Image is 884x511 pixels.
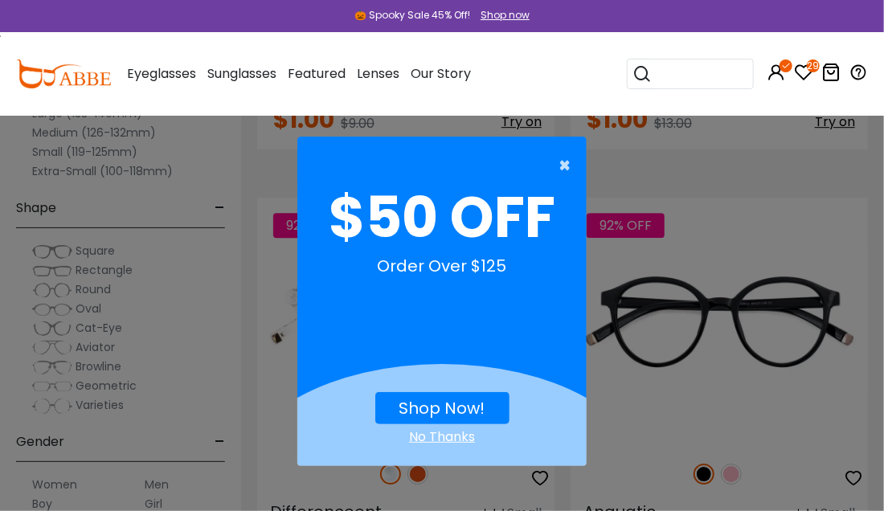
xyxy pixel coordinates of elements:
div: Order Over $125 [310,254,574,294]
a: 29 [794,66,813,84]
div: Close [297,427,587,447]
a: Shop Now! [399,397,485,419]
span: Featured [288,64,346,83]
span: Sunglasses [207,64,276,83]
button: Close [289,149,579,182]
button: Shop Now! [375,392,510,424]
img: abbeglasses.com [16,59,111,88]
span: Our Story [411,64,471,83]
i: 29 [807,59,820,72]
span: × [559,149,579,182]
span: Eyeglasses [127,64,196,83]
a: Shop now [473,8,530,22]
div: 🎃 Spooky Sale 45% Off! [354,8,470,22]
div: $50 OFF [310,182,574,254]
div: Shop now [481,8,530,22]
span: Lenses [357,64,399,83]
